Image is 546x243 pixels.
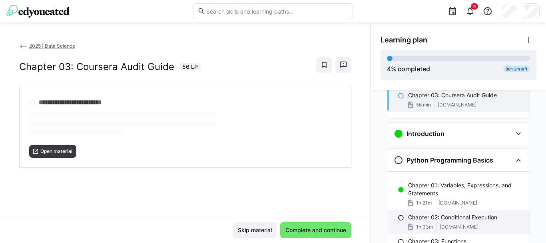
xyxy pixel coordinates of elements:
button: Open material [29,145,76,158]
span: 2025 | Data Science [29,43,75,49]
p: Chapter 01: Variables, Expressions, and Statements [408,181,523,197]
span: 56 LP [182,63,198,71]
span: Complete and continue [284,226,347,234]
span: Open material [40,148,73,155]
div: 80h 2m left [503,66,530,72]
h3: Introduction [407,130,444,138]
div: % completed [387,64,430,74]
p: Chapter 03: Coursera Audit Guide [408,91,497,99]
span: [DOMAIN_NAME] [440,224,478,230]
span: 9 [473,4,476,9]
span: Learning plan [381,36,427,44]
button: Complete and continue [280,222,351,238]
h2: Chapter 03: Coursera Audit Guide [19,61,174,73]
input: Search skills and learning paths… [205,8,349,15]
span: 1h 33m [416,224,433,230]
span: [DOMAIN_NAME] [438,200,477,206]
span: 1h 21m [416,200,432,206]
span: Skip material [237,226,273,234]
h3: Python Programming Basics [407,156,493,164]
span: [DOMAIN_NAME] [438,102,476,108]
a: 2025 | Data Science [19,43,75,49]
p: Chapter 02: Conditional Execution [408,213,497,221]
span: 4 [387,65,391,73]
button: Skip material [233,222,277,238]
span: 56 min [416,102,431,108]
